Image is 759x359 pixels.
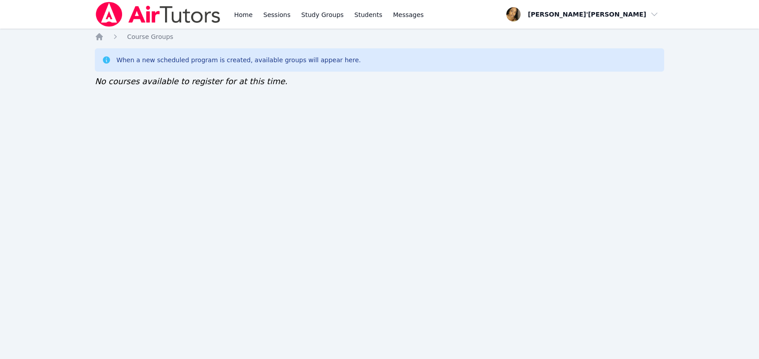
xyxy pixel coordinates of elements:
[95,2,221,27] img: Air Tutors
[116,56,361,64] div: When a new scheduled program is created, available groups will appear here.
[127,33,173,40] span: Course Groups
[95,32,664,41] nav: Breadcrumb
[393,10,424,19] span: Messages
[127,32,173,41] a: Course Groups
[95,77,288,86] span: No courses available to register for at this time.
